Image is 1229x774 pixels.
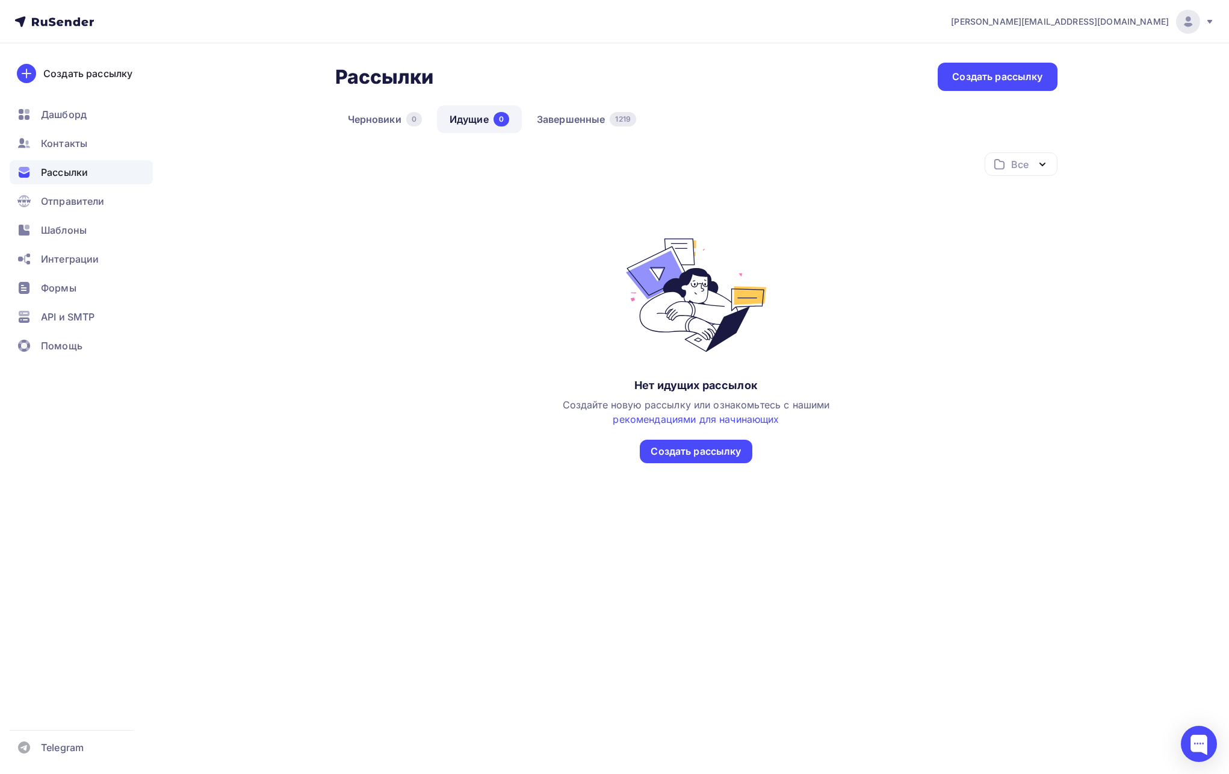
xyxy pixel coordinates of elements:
div: 0 [406,112,422,126]
div: Создать рассылку [952,70,1042,84]
a: Черновики0 [335,105,435,133]
a: Контакты [10,131,153,155]
a: Идущие0 [437,105,522,133]
span: Шаблоны [41,223,87,237]
span: [PERSON_NAME][EMAIL_ADDRESS][DOMAIN_NAME] [951,16,1169,28]
div: 1219 [610,112,636,126]
div: Нет идущих рассылок [634,378,758,393]
span: Формы [41,281,76,295]
a: [PERSON_NAME][EMAIL_ADDRESS][DOMAIN_NAME] [951,10,1215,34]
a: рекомендациями для начинающих [613,413,779,425]
a: Формы [10,276,153,300]
div: Создать рассылку [651,445,741,458]
a: Рассылки [10,160,153,184]
a: Завершенные1219 [524,105,649,133]
span: Помощь [41,339,82,353]
div: Все [1011,157,1028,172]
a: Отправители [10,189,153,213]
span: Дашборд [41,107,87,122]
button: Все [985,152,1057,176]
span: Telegram [41,740,84,755]
span: Отправители [41,194,105,208]
a: Дашборд [10,102,153,126]
h2: Рассылки [335,65,434,89]
div: 0 [494,112,509,126]
div: Создать рассылку [43,66,132,81]
a: Шаблоны [10,218,153,242]
span: Интеграции [41,252,99,266]
span: Рассылки [41,165,88,179]
span: API и SMTP [41,310,94,324]
span: Создайте новую рассылку или ознакомьтесь с нашими [563,399,830,425]
span: Контакты [41,136,87,151]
